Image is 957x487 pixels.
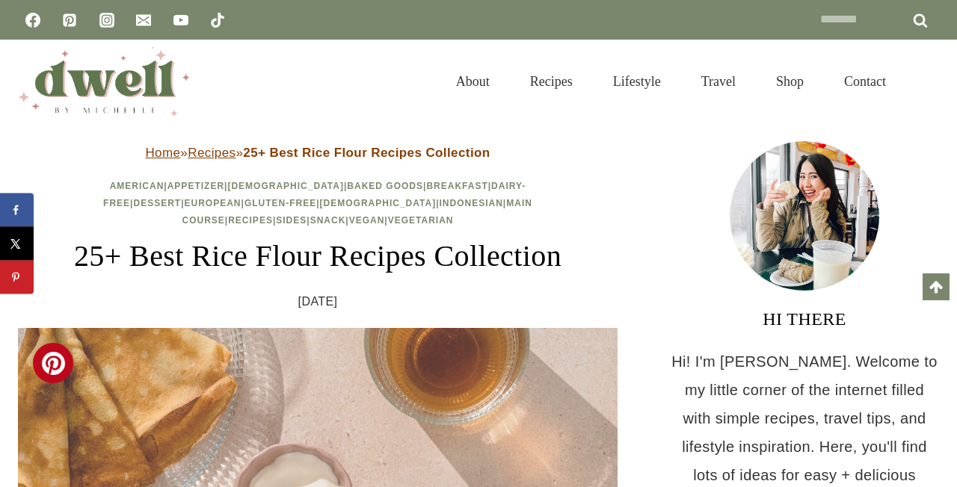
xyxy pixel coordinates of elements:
[18,47,190,116] img: DWELL by michelle
[167,181,224,191] a: Appetizer
[243,146,490,160] strong: 25+ Best Rice Flour Recipes Collection
[593,55,681,108] a: Lifestyle
[436,55,510,108] a: About
[103,181,532,226] span: | | | | | | | | | | | | | | | |
[310,215,346,226] a: Snack
[18,234,618,279] h1: 25+ Best Rice Flour Recipes Collection
[824,55,906,108] a: Contact
[440,198,503,208] a: Indonesian
[681,55,756,108] a: Travel
[166,5,196,35] a: YouTube
[145,146,180,160] a: Home
[227,181,344,191] a: [DEMOGRAPHIC_DATA]
[436,55,906,108] nav: Primary Navigation
[203,5,233,35] a: TikTok
[133,198,181,208] a: Dessert
[349,215,385,226] a: Vegan
[510,55,593,108] a: Recipes
[426,181,487,191] a: Breakfast
[185,198,241,208] a: European
[756,55,824,108] a: Shop
[92,5,122,35] a: Instagram
[228,215,273,226] a: Recipes
[914,69,939,94] button: View Search Form
[55,5,84,35] a: Pinterest
[145,146,490,160] span: » »
[320,198,437,208] a: [DEMOGRAPHIC_DATA]
[923,273,950,300] a: Scroll to top
[276,215,307,226] a: Sides
[188,146,236,160] a: Recipes
[388,215,454,226] a: Vegetarian
[670,305,939,332] h3: HI THERE
[298,291,338,313] time: [DATE]
[347,181,423,191] a: Baked Goods
[244,198,316,208] a: Gluten-Free
[18,5,48,35] a: Facebook
[129,5,159,35] a: Email
[110,181,164,191] a: American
